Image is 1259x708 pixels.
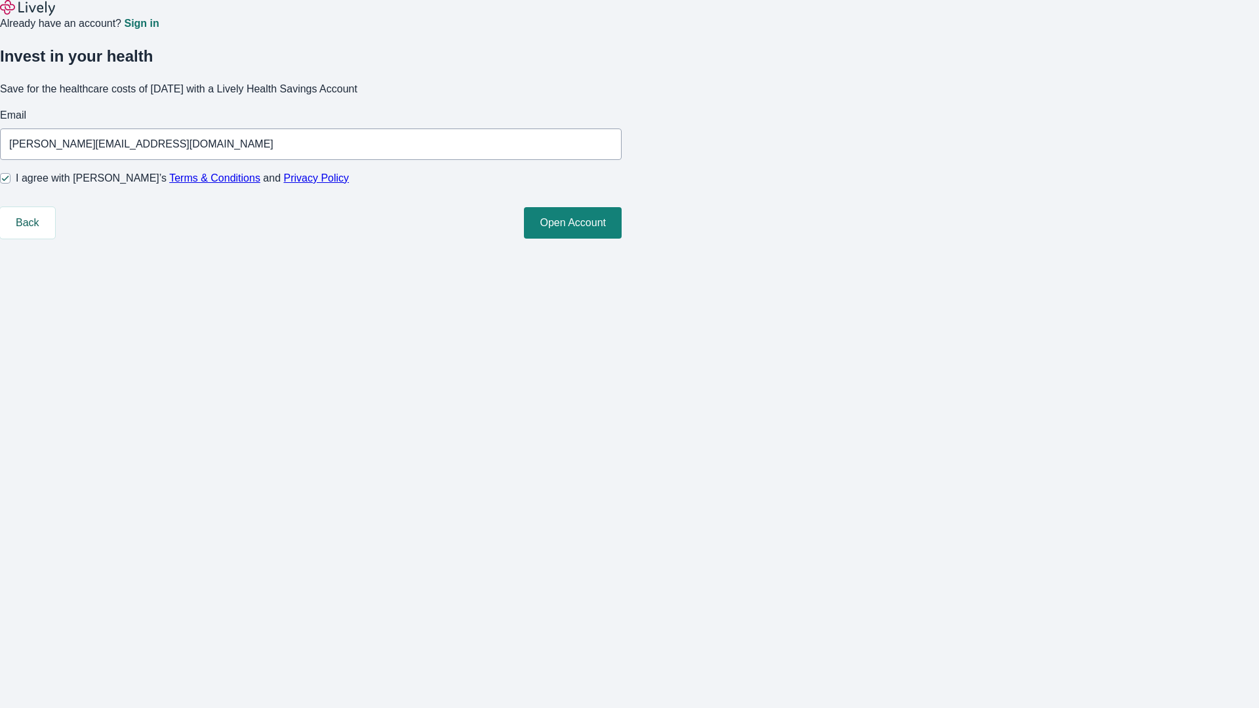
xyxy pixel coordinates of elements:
button: Open Account [524,207,622,239]
a: Privacy Policy [284,172,350,184]
a: Sign in [124,18,159,29]
span: I agree with [PERSON_NAME]’s and [16,170,349,186]
a: Terms & Conditions [169,172,260,184]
